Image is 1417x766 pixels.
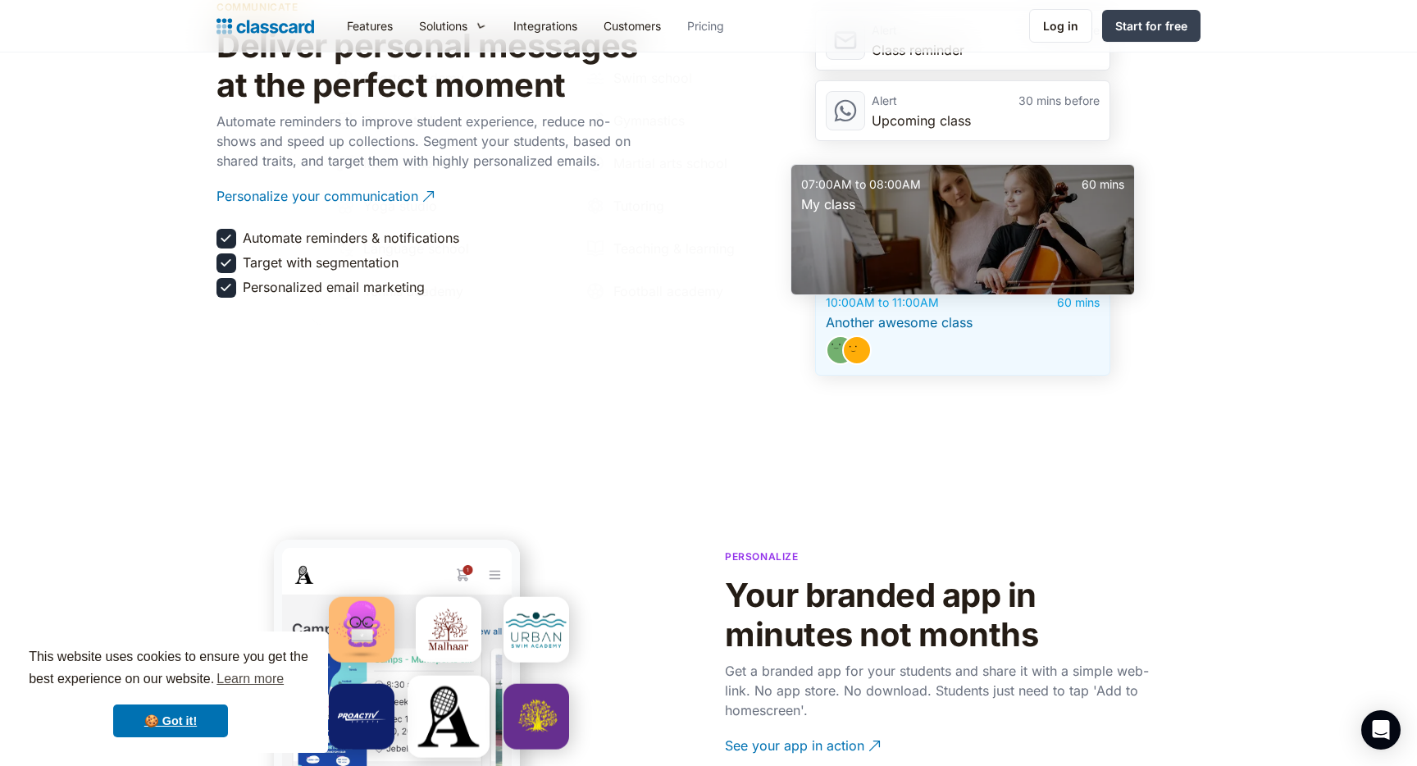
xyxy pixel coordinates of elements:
[329,147,569,180] a: Music school
[579,147,819,180] a: Martial arts school
[579,189,819,222] a: Tutoring
[579,275,819,308] a: Football academy
[363,68,464,88] div: Sports academy
[329,232,569,265] a: Language school
[419,17,467,34] div: Solutions
[986,91,1100,111] div: 30 mins before
[826,293,963,312] div: 10:00AM to 11:00AM
[725,661,1151,720] p: Get a branded app for your students and share it with a simple web-link. No app store. No downloa...
[243,229,459,247] div: Automate reminders & notifications
[1361,710,1401,750] div: Open Intercom Messenger
[725,549,799,564] p: Personalize
[613,281,723,301] div: Football academy
[725,576,1151,654] h2: Your branded app in minutes not months
[826,312,1100,332] div: Another awesome class
[613,111,685,130] div: Gymnastics
[579,62,819,94] a: Swim school
[113,704,228,737] a: dismiss cookie message
[613,239,735,258] div: Teaching & learning
[613,196,664,216] div: Tutoring
[243,253,399,271] div: Target with segmentation
[363,111,444,130] div: Dance studio
[216,174,643,219] a: Personalize your communication
[725,723,864,755] div: See your app in action
[329,104,569,137] a: Dance studio
[216,26,643,105] h2: Deliver personal messages at the perfect moment
[1102,10,1201,42] a: Start for free
[872,91,986,111] div: Alert
[579,104,819,137] a: Gymnastics
[334,7,406,44] a: Features
[363,153,444,173] div: Music school
[216,112,643,171] p: Automate reminders to improve student experience, reduce no-shows and speed up collections. Segme...
[590,7,674,44] a: Customers
[406,7,500,44] div: Solutions
[312,44,836,325] nav: Solutions
[1043,17,1078,34] div: Log in
[963,175,1124,194] div: 60 mins
[801,175,963,194] div: 07:00AM to 08:00AM
[329,275,569,308] a: Tennis academy
[613,68,692,88] div: Swim school
[1029,9,1092,43] a: Log in
[872,111,1100,130] div: Upcoming class
[363,239,469,258] div: Language school
[363,196,437,216] div: Yoga studio
[801,194,1124,214] div: My class
[500,7,590,44] a: Integrations
[329,189,569,222] a: Yoga studio
[329,62,569,94] a: Sports academy
[29,647,312,691] span: This website uses cookies to ensure you get the best experience on our website.
[579,232,819,265] a: Teaching & learning
[1115,17,1187,34] div: Start for free
[363,281,463,301] div: Tennis academy
[963,293,1100,312] div: 60 mins
[214,667,286,691] a: learn more about cookies
[613,153,727,173] div: Martial arts school
[216,174,418,206] div: Personalize your communication
[13,631,328,753] div: cookieconsent
[674,7,737,44] a: Pricing
[243,278,425,296] div: Personalized email marketing
[216,15,314,38] a: home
